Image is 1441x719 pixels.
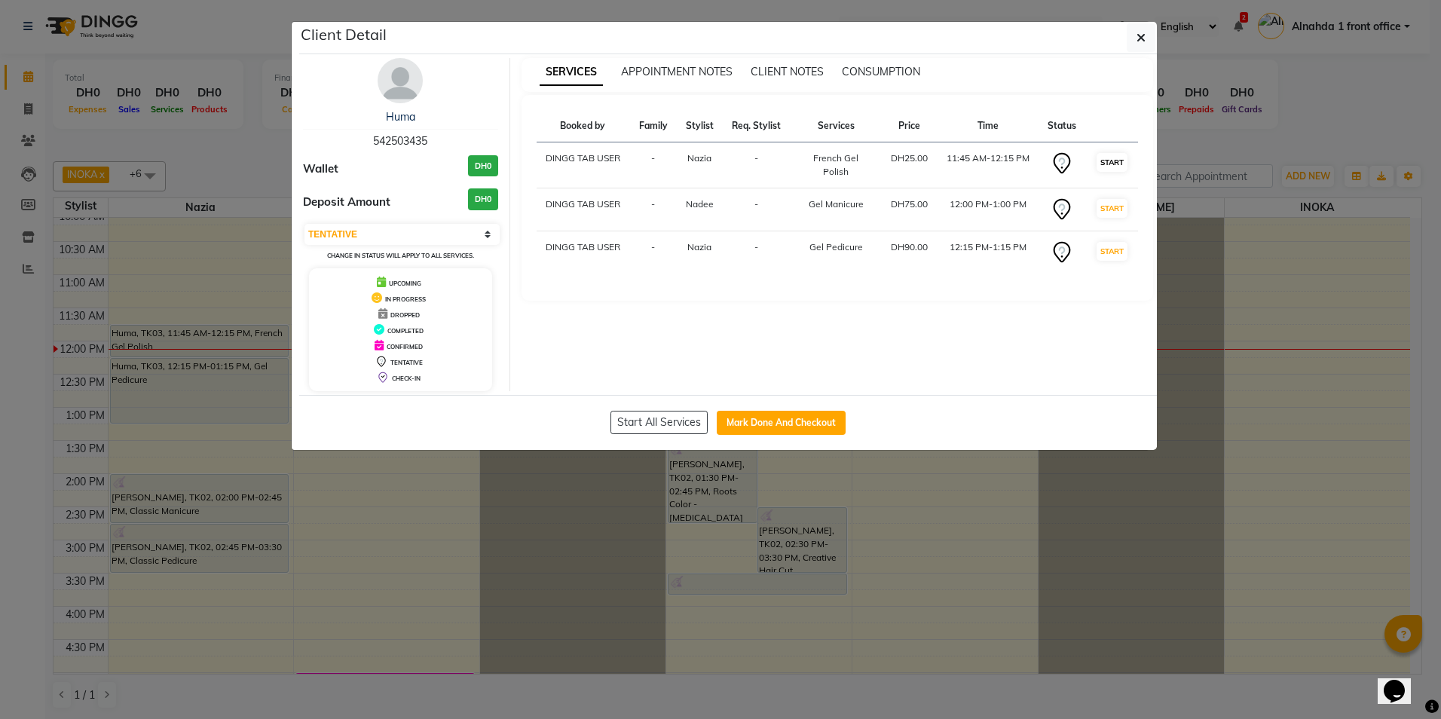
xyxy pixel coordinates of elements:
span: Nadee [686,198,714,210]
th: Booked by [537,110,630,142]
td: 11:45 AM-12:15 PM [937,142,1039,188]
span: CONFIRMED [387,343,423,350]
h3: DH0 [468,155,498,177]
th: Services [791,110,882,142]
h5: Client Detail [301,23,387,46]
td: - [723,142,791,188]
td: DINGG TAB USER [537,231,630,274]
span: CLIENT NOTES [751,65,824,78]
button: START [1097,153,1127,172]
td: 12:00 PM-1:00 PM [937,188,1039,231]
button: START [1097,242,1127,261]
div: DH90.00 [891,240,929,254]
td: - [629,142,676,188]
td: - [723,188,791,231]
small: Change in status will apply to all services. [327,252,474,259]
td: - [723,231,791,274]
div: DH75.00 [891,197,929,211]
td: DINGG TAB USER [537,188,630,231]
th: Stylist [677,110,723,142]
button: Start All Services [610,411,708,434]
div: Gel Pedicure [800,240,873,254]
span: UPCOMING [389,280,421,287]
th: Status [1039,110,1085,142]
a: Huma [386,110,415,124]
span: IN PROGRESS [385,295,426,303]
div: DH25.00 [891,151,929,165]
th: Time [937,110,1039,142]
div: Gel Manicure [800,197,873,211]
h3: DH0 [468,188,498,210]
div: French Gel Polish [800,151,873,179]
button: START [1097,199,1127,218]
span: DROPPED [390,311,420,319]
span: TENTATIVE [390,359,423,366]
span: CONSUMPTION [842,65,920,78]
span: Nazia [687,152,711,164]
span: APPOINTMENT NOTES [621,65,733,78]
span: CHECK-IN [392,375,421,382]
th: Price [882,110,938,142]
th: Req. Stylist [723,110,791,142]
button: Mark Done And Checkout [717,411,846,435]
span: Nazia [687,241,711,252]
span: Deposit Amount [303,194,390,211]
span: COMPLETED [387,327,424,335]
td: DINGG TAB USER [537,142,630,188]
span: 542503435 [373,134,427,148]
th: Family [629,110,676,142]
td: 12:15 PM-1:15 PM [937,231,1039,274]
img: avatar [378,58,423,103]
span: Wallet [303,161,338,178]
td: - [629,188,676,231]
iframe: chat widget [1378,659,1426,704]
span: SERVICES [540,59,603,86]
td: - [629,231,676,274]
